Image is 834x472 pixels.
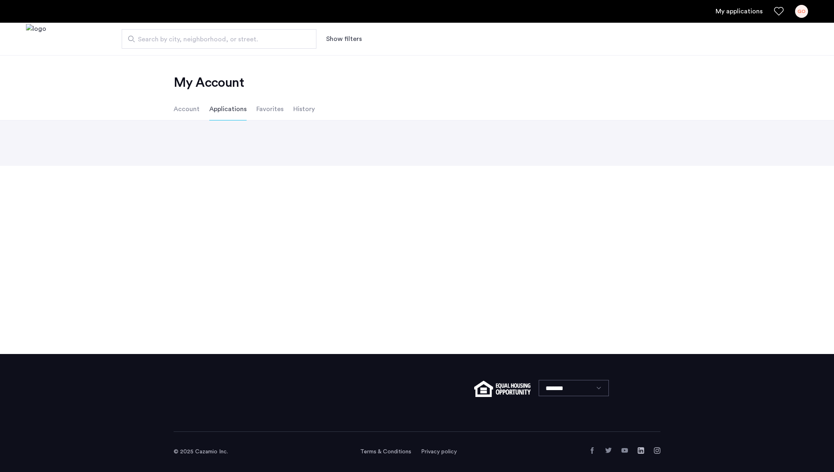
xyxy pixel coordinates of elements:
li: Applications [209,98,247,120]
a: Twitter [605,447,612,454]
li: Account [174,98,200,120]
li: History [293,98,315,120]
a: Facebook [589,447,595,454]
img: equal-housing.png [474,381,531,397]
button: Show or hide filters [326,34,362,44]
a: Terms and conditions [360,448,411,456]
a: Cazamio logo [26,24,46,54]
span: Search by city, neighborhood, or street. [138,34,294,44]
div: GO [795,5,808,18]
a: YouTube [621,447,628,454]
input: Apartment Search [122,29,316,49]
a: My application [716,6,763,16]
a: Instagram [654,447,660,454]
img: logo [26,24,46,54]
span: © 2025 Cazamio Inc. [174,449,228,455]
li: Favorites [256,98,284,120]
h2: My Account [174,75,660,91]
a: Favorites [774,6,784,16]
select: Language select [539,380,609,396]
a: LinkedIn [638,447,644,454]
a: Privacy policy [421,448,457,456]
